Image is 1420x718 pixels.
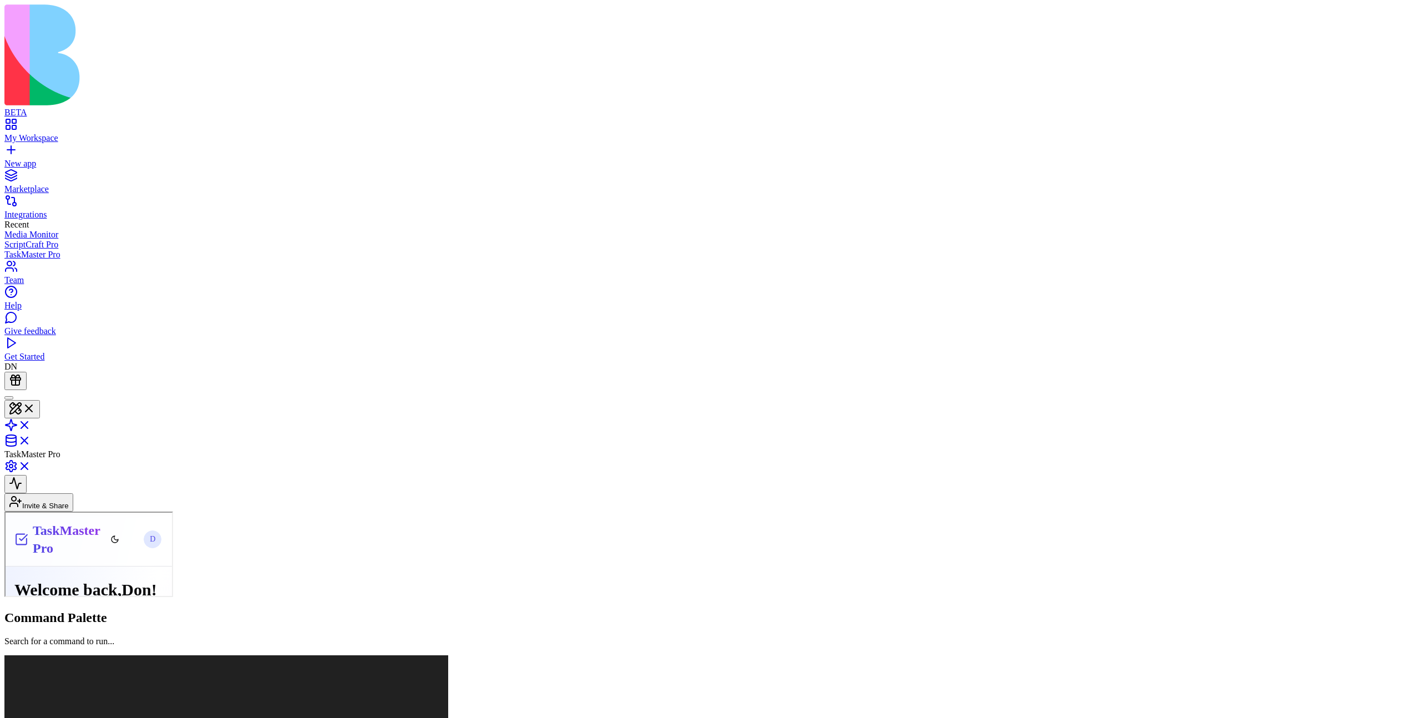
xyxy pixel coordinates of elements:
[4,316,1416,336] a: Give feedback
[4,210,1416,220] div: Integrations
[4,240,1416,250] a: ScriptCraft Pro
[4,352,1416,362] div: Get Started
[4,220,29,229] span: Recent
[4,342,1416,362] a: Get Started
[138,18,156,36] span: D
[4,200,1416,220] a: Integrations
[4,123,1416,143] a: My Workspace
[4,449,60,459] span: TaskMaster Pro
[4,636,1416,646] p: Search for a command to run...
[4,275,1416,285] div: Team
[4,108,1416,118] div: BETA
[4,174,1416,194] a: Marketplace
[27,9,98,44] h1: TaskMaster Pro
[4,610,1416,625] h2: Command Palette
[4,326,1416,336] div: Give feedback
[129,16,165,38] button: D
[4,4,450,105] img: logo
[4,301,1416,311] div: Help
[4,133,1416,143] div: My Workspace
[4,493,73,512] button: Invite & Share
[4,362,17,371] span: DN
[4,265,1416,285] a: Team
[4,230,1416,240] a: Media Monitor
[4,98,1416,118] a: BETA
[4,250,1416,260] a: TaskMaster Pro
[4,159,1416,169] div: New app
[9,67,158,107] h1: Welcome back, Don ! 👋
[4,149,1416,169] a: New app
[4,184,1416,194] div: Marketplace
[4,291,1416,311] a: Help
